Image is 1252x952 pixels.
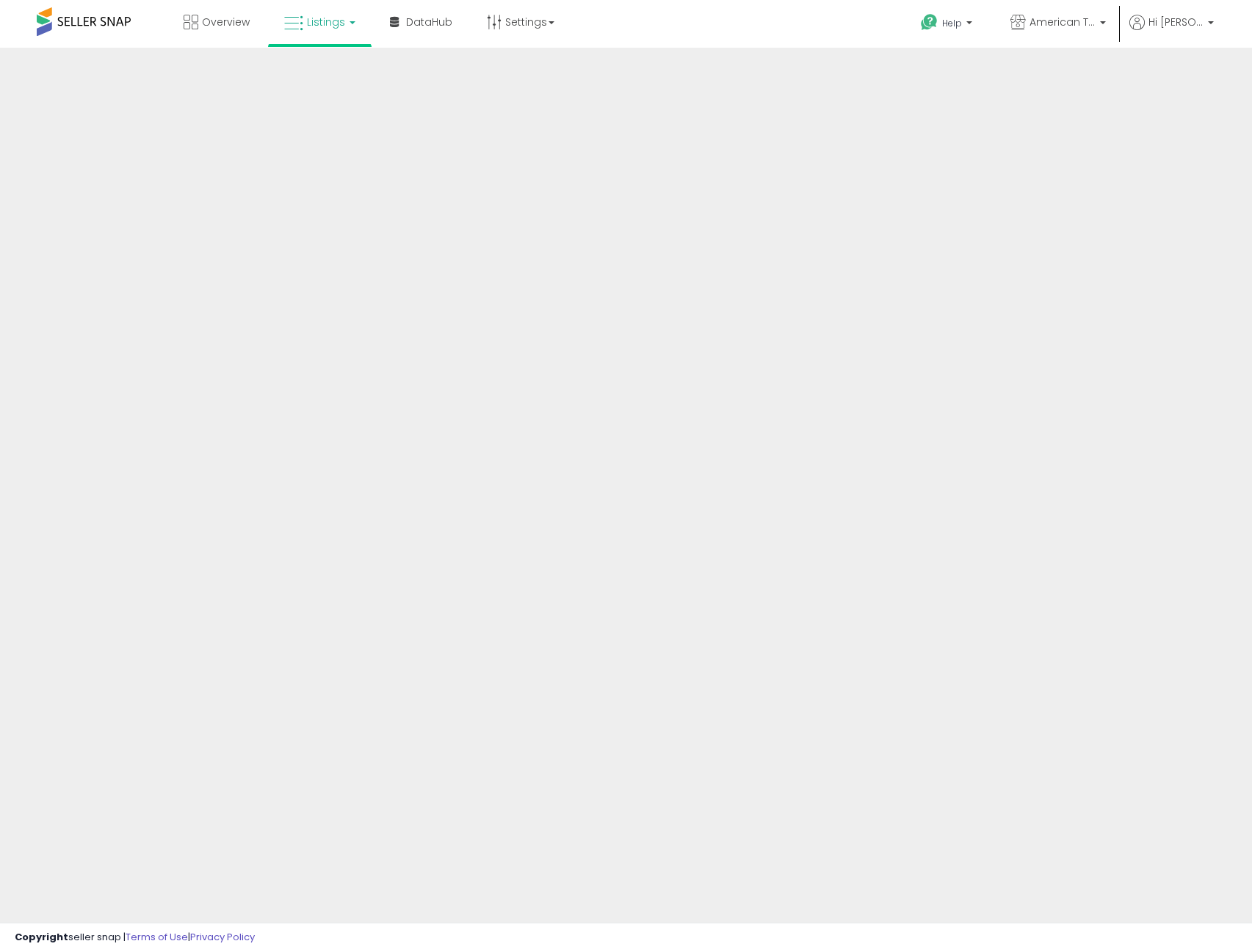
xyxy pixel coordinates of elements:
[406,15,452,29] span: DataHub
[909,2,987,48] a: Help
[920,13,938,32] i: Get Help
[202,15,250,29] span: Overview
[307,15,345,29] span: Listings
[1030,15,1096,29] span: American Telecom Headquarters
[942,17,962,29] span: Help
[1129,15,1214,48] a: Hi [PERSON_NAME]
[1148,15,1204,29] span: Hi [PERSON_NAME]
